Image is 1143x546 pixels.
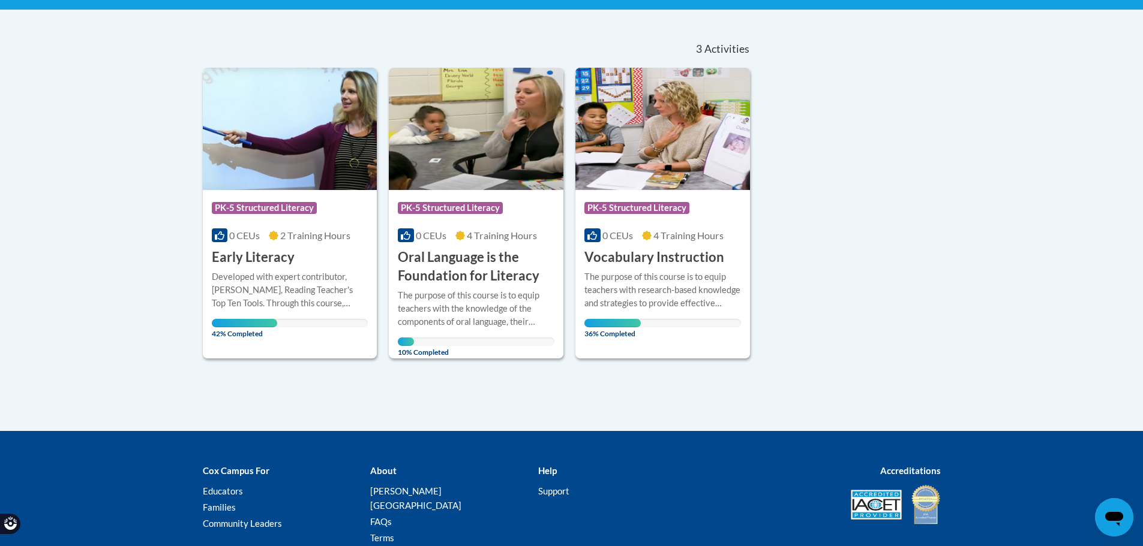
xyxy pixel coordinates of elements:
div: The purpose of this course is to equip teachers with the knowledge of the components of oral lang... [398,289,554,328]
a: Terms [370,532,394,543]
span: 4 Training Hours [653,230,724,241]
h3: Vocabulary Instruction [584,248,724,267]
div: Developed with expert contributor, [PERSON_NAME], Reading Teacher's Top Ten Tools. Through this c... [212,270,368,310]
span: 36% Completed [584,319,641,338]
b: Cox Campus For [203,465,269,476]
div: Your progress [212,319,278,327]
span: PK-5 Structured Literacy [212,202,317,214]
img: Course Logo [575,68,750,190]
span: Activities [704,43,749,56]
span: 2 Training Hours [280,230,350,241]
div: Your progress [398,337,413,346]
a: Educators [203,485,243,496]
a: Support [538,485,569,496]
b: Accreditations [880,465,941,476]
img: IDA® Accredited [911,484,941,526]
span: 3 [696,43,702,56]
b: About [370,465,397,476]
span: 4 Training Hours [467,230,537,241]
a: Course LogoPK-5 Structured Literacy0 CEUs4 Training Hours Vocabulary InstructionThe purpose of th... [575,68,750,358]
span: PK-5 Structured Literacy [584,202,689,214]
div: Your progress [584,319,641,327]
a: Course LogoPK-5 Structured Literacy0 CEUs2 Training Hours Early LiteracyDeveloped with expert con... [203,68,377,358]
div: The purpose of this course is to equip teachers with research-based knowledge and strategies to p... [584,270,741,310]
a: Community Leaders [203,518,282,529]
a: FAQs [370,516,392,527]
h3: Early Literacy [212,248,295,267]
img: Course Logo [203,68,377,190]
a: Families [203,502,236,512]
img: Accredited IACET® Provider [851,490,902,520]
b: Help [538,465,557,476]
span: PK-5 Structured Literacy [398,202,503,214]
h3: Oral Language is the Foundation for Literacy [398,248,554,285]
span: 10% Completed [398,337,413,357]
img: Course Logo [389,68,563,190]
a: Course LogoPK-5 Structured Literacy0 CEUs4 Training Hours Oral Language is the Foundation for Lit... [389,68,563,358]
span: 0 CEUs [229,230,260,241]
span: 42% Completed [212,319,278,338]
span: 0 CEUs [602,230,633,241]
a: [PERSON_NAME][GEOGRAPHIC_DATA] [370,485,461,511]
iframe: Button to launch messaging window, conversation in progress [1095,498,1133,536]
span: 0 CEUs [416,230,446,241]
